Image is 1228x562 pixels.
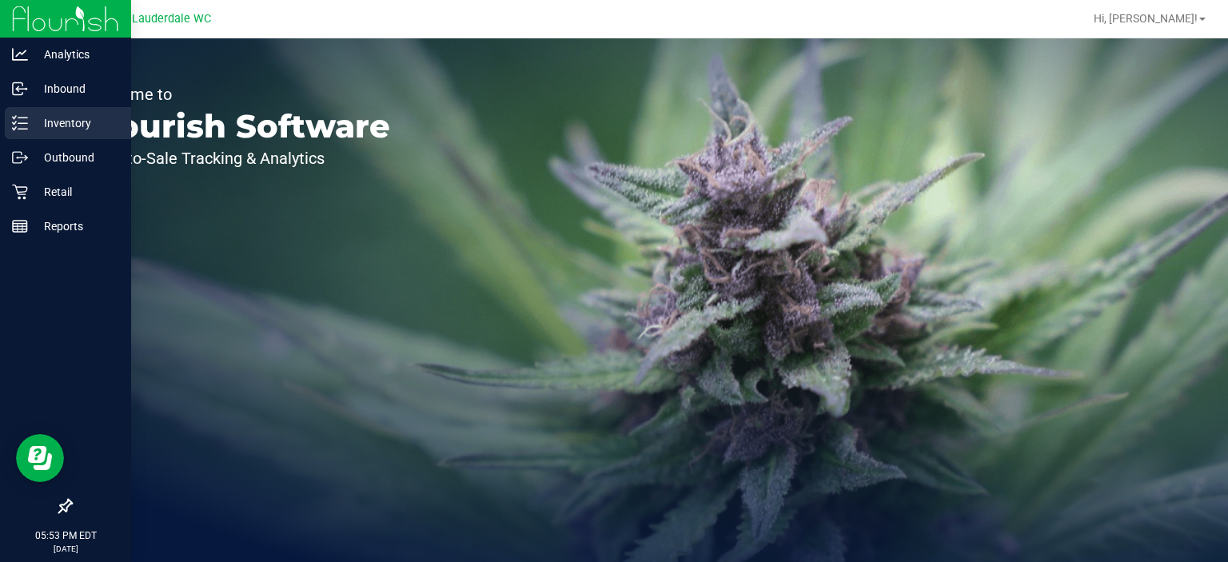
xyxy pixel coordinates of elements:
[28,217,124,236] p: Reports
[12,115,28,131] inline-svg: Inventory
[115,12,211,26] span: Ft. Lauderdale WC
[28,148,124,167] p: Outbound
[12,81,28,97] inline-svg: Inbound
[28,114,124,133] p: Inventory
[86,110,390,142] p: Flourish Software
[86,86,390,102] p: Welcome to
[12,184,28,200] inline-svg: Retail
[28,45,124,64] p: Analytics
[7,528,124,543] p: 05:53 PM EDT
[12,218,28,234] inline-svg: Reports
[12,46,28,62] inline-svg: Analytics
[28,79,124,98] p: Inbound
[7,543,124,555] p: [DATE]
[12,149,28,165] inline-svg: Outbound
[1094,12,1198,25] span: Hi, [PERSON_NAME]!
[28,182,124,201] p: Retail
[16,434,64,482] iframe: Resource center
[86,150,390,166] p: Seed-to-Sale Tracking & Analytics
